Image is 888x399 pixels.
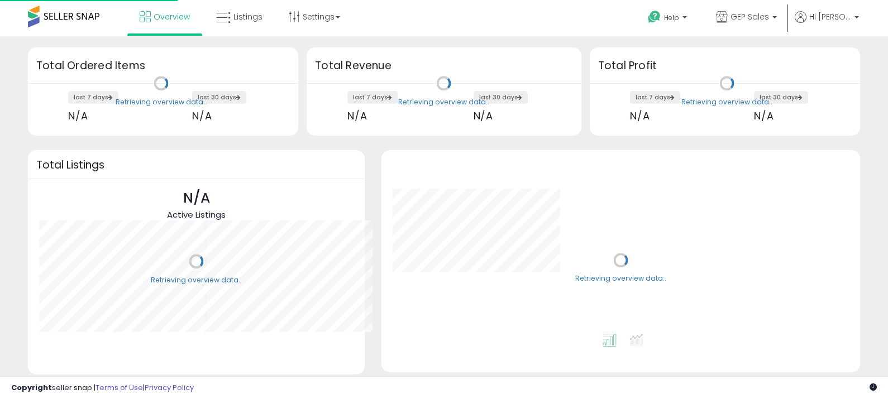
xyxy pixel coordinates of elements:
span: GEP Sales [731,11,769,22]
strong: Copyright [11,382,52,393]
div: Retrieving overview data.. [575,274,666,284]
div: Retrieving overview data.. [151,275,242,285]
span: Overview [154,11,190,22]
span: Help [664,13,679,22]
div: Retrieving overview data.. [398,97,489,107]
a: Help [639,2,698,36]
div: Retrieving overview data.. [681,97,772,107]
span: Hi [PERSON_NAME] [809,11,851,22]
i: Get Help [647,10,661,24]
div: seller snap | | [11,383,194,393]
a: Hi [PERSON_NAME] [795,11,859,36]
div: Retrieving overview data.. [116,97,207,107]
span: Listings [233,11,262,22]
